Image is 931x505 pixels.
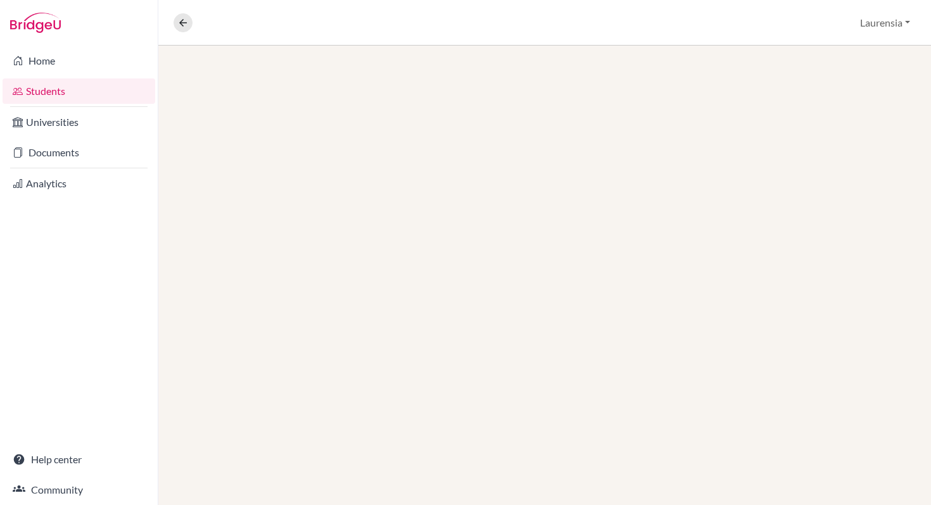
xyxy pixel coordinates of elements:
[3,171,155,196] a: Analytics
[3,447,155,472] a: Help center
[3,140,155,165] a: Documents
[3,78,155,104] a: Students
[3,477,155,502] a: Community
[10,13,61,33] img: Bridge-U
[854,11,916,35] button: Laurensia
[3,48,155,73] a: Home
[3,109,155,135] a: Universities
